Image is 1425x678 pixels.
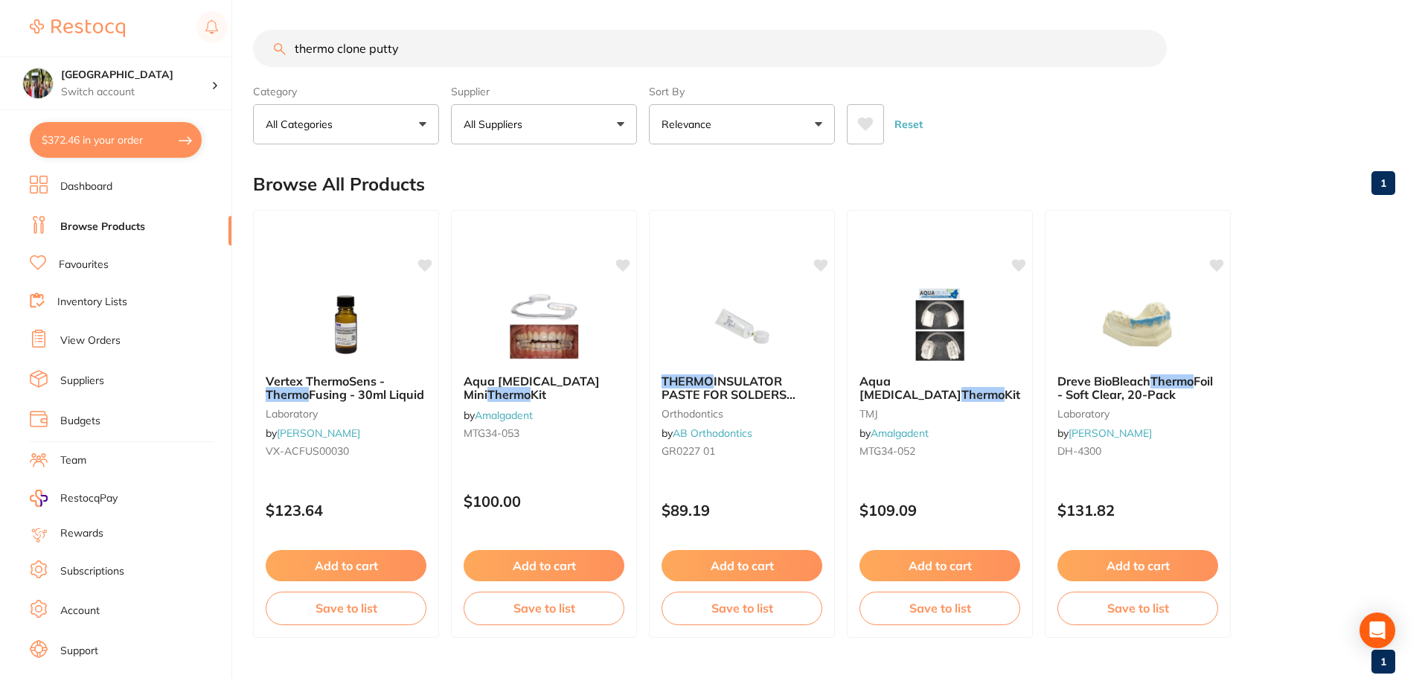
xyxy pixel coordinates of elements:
[1057,444,1101,458] span: DH-4300
[1057,374,1150,388] span: Dreve BioBleach
[1057,374,1218,402] b: Dreve BioBleach Thermo Foil - Soft Clear, 20-Pack
[60,333,121,348] a: View Orders
[30,122,202,158] button: $372.46 in your order
[662,502,822,519] p: $89.19
[694,288,790,362] img: THERMO INSULATOR PASTE FOR SOLDERS 235ML
[464,550,624,581] button: Add to cart
[890,104,927,144] button: Reset
[859,502,1020,519] p: $109.09
[1057,408,1218,420] small: laboratory
[464,374,600,402] span: Aqua [MEDICAL_DATA] Mini
[61,68,211,83] h4: Wanneroo Dental Centre
[23,68,53,98] img: Wanneroo Dental Centre
[266,374,426,402] b: Vertex ThermoSens - Thermo Fusing - 30ml Liquid
[662,592,822,624] button: Save to list
[673,426,752,440] a: AB Orthodontics
[496,288,592,362] img: Aqua Splint Mini Thermo Kit
[253,85,439,98] label: Category
[451,104,637,144] button: All Suppliers
[266,592,426,624] button: Save to list
[859,374,1020,402] b: Aqua Splint Thermo Kit
[891,288,988,362] img: Aqua Splint Thermo Kit
[531,387,546,402] span: Kit
[1057,502,1218,519] p: $131.82
[266,444,349,458] span: VX-ACFUS00030
[475,409,533,422] a: Amalgadent
[1057,374,1213,402] span: Foil - Soft Clear, 20-Pack
[253,104,439,144] button: All Categories
[60,374,104,388] a: Suppliers
[1005,387,1020,402] span: Kit
[57,295,127,310] a: Inventory Lists
[662,117,717,132] p: Relevance
[60,491,118,506] span: RestocqPay
[60,453,86,468] a: Team
[266,426,360,440] span: by
[60,644,98,659] a: Support
[60,526,103,541] a: Rewards
[464,592,624,624] button: Save to list
[859,374,961,402] span: Aqua [MEDICAL_DATA]
[649,104,835,144] button: Relevance
[662,444,715,458] span: GR0227 01
[451,85,637,98] label: Supplier
[662,374,822,402] b: THERMO INSULATOR PASTE FOR SOLDERS 235ML
[30,490,118,507] a: RestocqPay
[266,550,426,581] button: Add to cart
[277,426,360,440] a: [PERSON_NAME]
[464,493,624,510] p: $100.00
[1057,550,1218,581] button: Add to cart
[464,409,533,422] span: by
[1069,426,1152,440] a: [PERSON_NAME]
[871,426,929,440] a: Amalgadent
[59,258,109,272] a: Favourites
[60,564,124,579] a: Subscriptions
[464,117,528,132] p: All Suppliers
[61,85,211,100] p: Switch account
[1371,647,1395,677] a: 1
[859,550,1020,581] button: Add to cart
[859,592,1020,624] button: Save to list
[1057,592,1218,624] button: Save to list
[1150,374,1194,388] em: Thermo
[662,374,795,416] span: INSULATOR PASTE FOR SOLDERS 235ML
[662,426,752,440] span: by
[649,85,835,98] label: Sort By
[1089,288,1186,362] img: Dreve BioBleach Thermo Foil - Soft Clear, 20-Pack
[60,414,100,429] a: Budgets
[266,408,426,420] small: laboratory
[253,30,1167,67] input: Search Products
[30,490,48,507] img: RestocqPay
[487,387,531,402] em: Thermo
[298,288,394,362] img: Vertex ThermoSens - Thermo Fusing - 30ml Liquid
[253,174,425,195] h2: Browse All Products
[309,387,424,402] span: Fusing - 30ml Liquid
[30,19,125,37] img: Restocq Logo
[30,11,125,45] a: Restocq Logo
[961,387,1005,402] em: Thermo
[266,502,426,519] p: $123.64
[464,374,624,402] b: Aqua Splint Mini Thermo Kit
[60,220,145,234] a: Browse Products
[266,117,339,132] p: All Categories
[266,374,384,388] span: Vertex ThermoSens -
[60,604,100,618] a: Account
[859,408,1020,420] small: TMJ
[1057,426,1152,440] span: by
[859,444,915,458] span: MTG34-052
[60,179,112,194] a: Dashboard
[1360,613,1395,648] div: Open Intercom Messenger
[859,426,929,440] span: by
[1371,168,1395,198] a: 1
[662,550,822,581] button: Add to cart
[662,374,714,388] em: THERMO
[662,408,822,420] small: orthodontics
[464,426,519,440] span: MTG34-053
[266,387,309,402] em: Thermo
